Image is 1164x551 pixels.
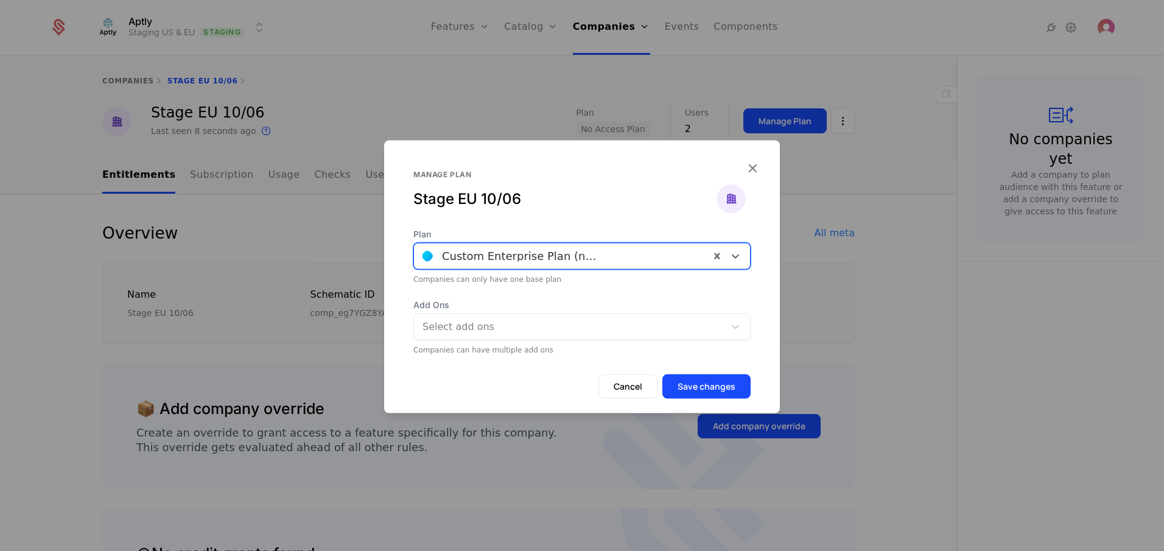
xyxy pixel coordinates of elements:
[413,169,717,179] div: Manage plan
[413,228,751,240] span: Plan
[413,189,717,208] div: Stage EU 10/06
[598,374,657,398] button: Cancel
[413,345,751,354] div: Companies can have multiple add ons
[413,274,751,284] div: Companies can only have one base plan
[717,184,746,213] img: Stage EU 10/06
[662,374,751,398] button: Save changes
[413,298,751,311] span: Add Ons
